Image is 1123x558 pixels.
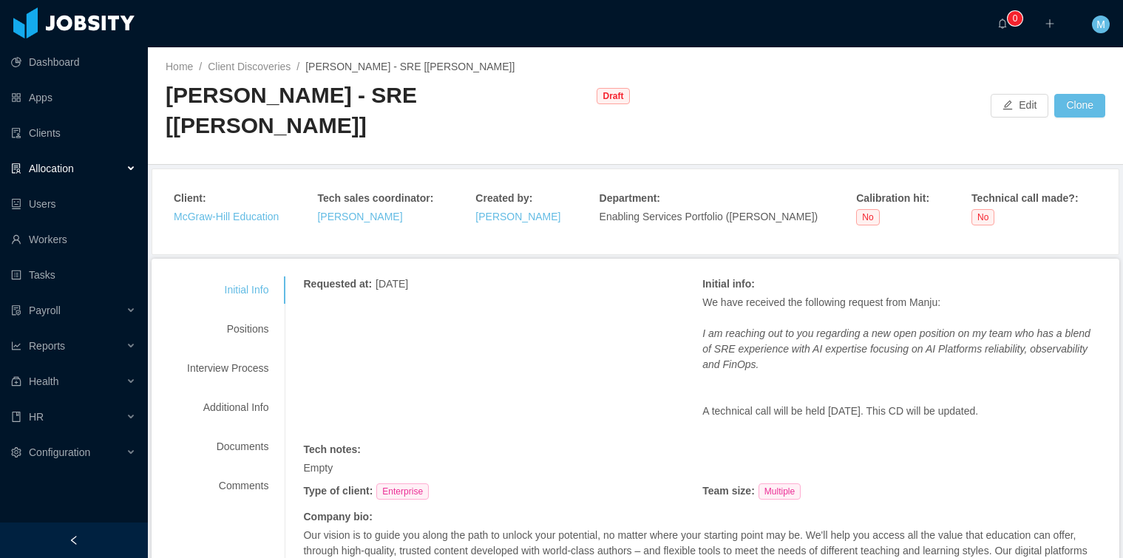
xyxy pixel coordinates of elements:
[166,61,193,72] a: Home
[199,61,202,72] span: /
[169,433,286,460] div: Documents
[597,88,629,104] span: Draft
[317,192,433,204] strong: Tech sales coordinator :
[971,209,994,225] span: No
[759,483,801,500] span: Multiple
[376,483,429,500] span: Enterprise
[169,355,286,382] div: Interview Process
[303,278,372,290] strong: Requested at :
[991,94,1048,118] button: icon: editEdit
[600,211,818,222] span: Enabling Services Portfolio ([PERSON_NAME])
[303,443,361,455] strong: Tech notes :
[169,276,286,304] div: Initial Info
[702,404,1102,419] p: A technical call will be held [DATE]. This CD will be updated.
[475,192,532,204] strong: Created by :
[997,18,1008,29] i: icon: bell
[971,192,1078,204] strong: Technical call made? :
[11,118,136,148] a: icon: auditClients
[169,394,286,421] div: Additional Info
[303,485,373,497] strong: Type of client :
[11,47,136,77] a: icon: pie-chartDashboard
[208,61,291,72] a: Client Discoveries
[702,278,755,290] strong: Initial info :
[11,83,136,112] a: icon: appstoreApps
[1045,18,1055,29] i: icon: plus
[11,376,21,387] i: icon: medicine-box
[702,327,1090,370] em: I am reaching out to you regarding a new open position on my team who has a blend of SRE experien...
[11,163,21,174] i: icon: solution
[169,316,286,343] div: Positions
[702,295,1102,310] p: We have received the following request from Manju:
[856,209,879,225] span: No
[11,189,136,219] a: icon: robotUsers
[29,304,61,316] span: Payroll
[29,411,44,423] span: HR
[29,375,58,387] span: Health
[296,61,299,72] span: /
[475,211,560,222] a: [PERSON_NAME]
[11,447,21,457] i: icon: setting
[29,163,74,174] span: Allocation
[174,192,206,204] strong: Client :
[11,260,136,290] a: icon: profileTasks
[29,340,65,352] span: Reports
[856,192,929,204] strong: Calibration hit :
[174,211,279,222] a: McGraw-Hill Education
[303,462,333,474] span: Empty
[600,192,660,204] strong: Department :
[11,341,21,351] i: icon: line-chart
[11,305,21,316] i: icon: file-protect
[11,412,21,422] i: icon: book
[1008,11,1022,26] sup: 0
[11,225,136,254] a: icon: userWorkers
[317,211,402,222] a: [PERSON_NAME]
[1096,16,1105,33] span: M
[303,511,372,523] strong: Company bio :
[29,446,90,458] span: Configuration
[376,278,408,290] span: [DATE]
[1054,94,1105,118] button: Clone
[166,81,589,140] div: [PERSON_NAME] - SRE [[PERSON_NAME]]
[702,485,755,497] strong: Team size :
[305,61,515,72] span: [PERSON_NAME] - SRE [[PERSON_NAME]]
[169,472,286,500] div: Comments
